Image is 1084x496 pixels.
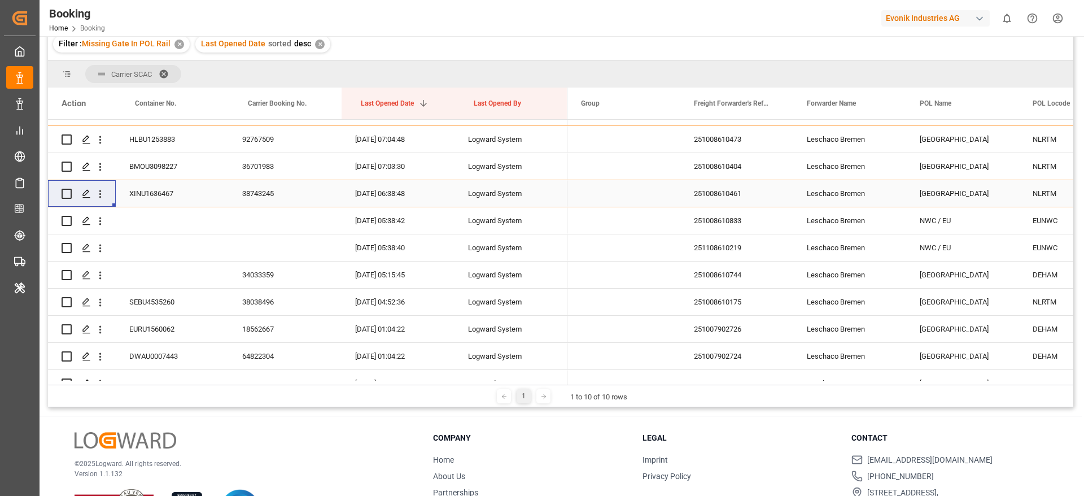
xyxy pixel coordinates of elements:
[48,234,567,262] div: Press SPACE to select this row.
[48,153,567,180] div: Press SPACE to select this row.
[680,126,793,153] div: 251008610473
[454,126,567,153] div: Logward System
[268,39,291,48] span: sorted
[793,343,906,369] div: Leschaco Bremen
[680,234,793,261] div: 251108610219
[454,153,567,180] div: Logward System
[454,289,567,315] div: Logward System
[474,99,521,107] span: Last Opened By
[229,370,342,397] div: 23295502
[294,39,311,48] span: desc
[680,180,793,207] div: 251008610461
[116,289,229,315] div: SEBU4535260
[881,7,994,29] button: Evonik Industries AG
[48,343,567,370] div: Press SPACE to select this row.
[116,180,229,207] div: XINU1636467
[694,99,770,107] span: Freight Forwarder's Reference No.
[248,99,307,107] span: Carrier Booking No.
[906,153,1019,180] div: [GEOGRAPHIC_DATA]
[994,6,1020,31] button: show 0 new notifications
[680,370,793,397] div: 251007902725
[906,289,1019,315] div: [GEOGRAPHIC_DATA]
[851,432,1047,444] h3: Contact
[906,262,1019,288] div: [GEOGRAPHIC_DATA]
[342,262,454,288] div: [DATE] 05:15:45
[342,126,454,153] div: [DATE] 07:04:48
[517,389,531,403] div: 1
[342,180,454,207] div: [DATE] 06:38:48
[433,472,465,481] a: About Us
[680,343,793,369] div: 251007902724
[433,455,454,464] a: Home
[867,471,934,482] span: [PHONE_NUMBER]
[454,316,567,342] div: Logward System
[680,207,793,234] div: 251008610833
[229,316,342,342] div: 18562667
[342,207,454,234] div: [DATE] 05:38:42
[642,432,838,444] h3: Legal
[116,153,229,180] div: BMOU3098227
[48,289,567,316] div: Press SPACE to select this row.
[342,370,454,397] div: [DATE] 01:04:22
[229,343,342,369] div: 64822304
[906,126,1019,153] div: [GEOGRAPHIC_DATA]
[570,391,627,403] div: 1 to 10 of 10 rows
[48,262,567,289] div: Press SPACE to select this row.
[680,289,793,315] div: 251008610175
[642,455,668,464] a: Imprint
[793,234,906,261] div: Leschaco Bremen
[48,207,567,234] div: Press SPACE to select this row.
[49,5,105,22] div: Booking
[229,126,342,153] div: 92767509
[1020,6,1045,31] button: Help Center
[116,126,229,153] div: HLBU1253883
[642,472,691,481] a: Privacy Policy
[201,39,265,48] span: Last Opened Date
[75,459,405,469] p: © 2025 Logward. All rights reserved.
[906,234,1019,261] div: NWC / EU
[48,316,567,343] div: Press SPACE to select this row.
[793,370,906,397] div: Leschaco Bremen
[342,153,454,180] div: [DATE] 07:03:30
[454,262,567,288] div: Logward System
[59,39,82,48] span: Filter :
[49,24,68,32] a: Home
[116,370,229,397] div: TCVU8912482
[75,469,405,479] p: Version 1.1.132
[793,262,906,288] div: Leschaco Bremen
[135,99,176,107] span: Container No.
[342,343,454,369] div: [DATE] 01:04:22
[116,343,229,369] div: DWAU0007443
[906,370,1019,397] div: [GEOGRAPHIC_DATA]
[581,99,600,107] span: Group
[62,98,86,108] div: Action
[229,262,342,288] div: 34033359
[48,180,567,207] div: Press SPACE to select this row.
[342,289,454,315] div: [DATE] 04:52:36
[342,316,454,342] div: [DATE] 01:04:22
[229,180,342,207] div: 38743245
[454,343,567,369] div: Logward System
[342,234,454,261] div: [DATE] 05:38:40
[881,10,990,27] div: Evonik Industries AG
[315,40,325,49] div: ✕
[867,454,993,466] span: [EMAIL_ADDRESS][DOMAIN_NAME]
[48,370,567,397] div: Press SPACE to select this row.
[680,262,793,288] div: 251008610744
[920,99,951,107] span: POL Name
[793,289,906,315] div: Leschaco Bremen
[906,316,1019,342] div: [GEOGRAPHIC_DATA]
[1033,99,1070,107] span: POL Locode
[906,207,1019,234] div: NWC / EU
[174,40,184,49] div: ✕
[793,207,906,234] div: Leschaco Bremen
[906,180,1019,207] div: [GEOGRAPHIC_DATA]
[807,99,856,107] span: Forwarder Name
[906,343,1019,369] div: [GEOGRAPHIC_DATA]
[361,99,414,107] span: Last Opened Date
[229,153,342,180] div: 36701983
[229,289,342,315] div: 38038496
